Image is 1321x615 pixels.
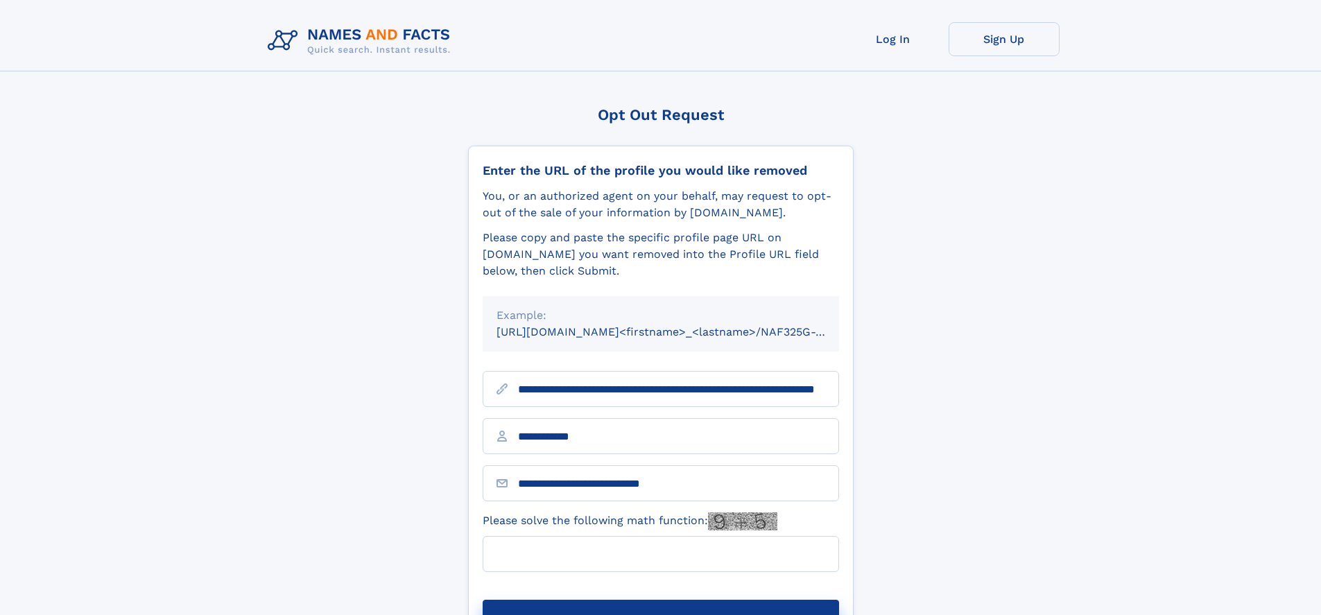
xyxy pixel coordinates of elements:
div: You, or an authorized agent on your behalf, may request to opt-out of the sale of your informatio... [483,188,839,221]
a: Sign Up [949,22,1060,56]
img: Logo Names and Facts [262,22,462,60]
a: Log In [838,22,949,56]
label: Please solve the following math function: [483,512,777,530]
div: Example: [497,307,825,324]
div: Enter the URL of the profile you would like removed [483,163,839,178]
div: Please copy and paste the specific profile page URL on [DOMAIN_NAME] you want removed into the Pr... [483,229,839,279]
small: [URL][DOMAIN_NAME]<firstname>_<lastname>/NAF325G-xxxxxxxx [497,325,865,338]
div: Opt Out Request [468,106,854,123]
